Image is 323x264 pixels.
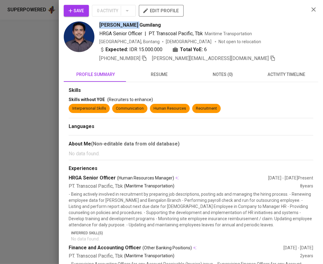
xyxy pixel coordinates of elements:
div: [DATE] - [DATE] Present [268,175,313,181]
div: HRGA Senior Officer [69,175,268,182]
div: 2 years [300,253,313,260]
button: edit profile [139,5,184,17]
span: (Human Resources Manager) [117,175,174,181]
div: IDR 15.000.000 [99,46,162,53]
div: Experiences [69,165,313,172]
p: - Being actively involved in recruitment by preparing job descriptions, posting ads and managing ... [69,191,313,228]
span: | [145,30,146,37]
span: Skills without YOE [69,97,105,102]
p: No data found. [71,236,313,242]
button: Save [64,5,89,17]
span: (Recruiters to enhance) [107,97,153,102]
div: [GEOGRAPHIC_DATA], Bontang [99,39,160,45]
span: [PHONE_NUMBER] [99,55,140,61]
div: [DATE] - [DATE] [283,245,313,251]
p: (Maritime Transportation) [124,253,174,260]
div: Communication [116,106,144,111]
span: [PERSON_NAME] Gumilang [99,21,161,29]
p: Not open to relocation [218,39,261,45]
p: No data found. [69,150,313,157]
div: PT. Transcoal Pacific, Tbk [69,183,300,190]
p: Inferred Skill(s) [71,230,313,236]
img: c7422311554a48d6b990471e863fffb3.jpg [64,21,94,52]
span: profile summary [67,71,124,78]
span: notes (0) [195,71,251,78]
div: Skills [69,87,313,94]
div: Languages [69,123,313,130]
span: Save [69,7,84,15]
div: Human Resources [154,106,186,111]
div: Interpersonal Skills [72,106,106,111]
span: [DEMOGRAPHIC_DATA] [166,39,212,45]
p: (Maritime Transportation) [124,183,174,190]
span: HRGA Senior Officer [99,31,142,36]
b: Expected: [105,46,128,53]
span: 6 [204,46,207,53]
a: edit profile [139,8,184,13]
div: 8 years [300,183,313,190]
div: Recruitment [196,106,217,111]
div: About Me [69,140,313,148]
span: activity timeline [258,71,315,78]
div: Finance and Accounting Officer [69,244,283,251]
span: (Other Banking Positions) [142,245,192,251]
b: Total YoE: [180,46,203,53]
span: edit profile [144,7,179,15]
span: PT. Transcoal Pacific, Tbk [149,31,203,36]
div: PT. Transcoal Pacific, Tbk [69,253,300,260]
b: (Non-editable data from old database) [91,141,180,147]
span: resume [131,71,188,78]
span: Maritime Transportation [205,31,252,36]
span: [PERSON_NAME][EMAIL_ADDRESS][DOMAIN_NAME] [152,55,269,61]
